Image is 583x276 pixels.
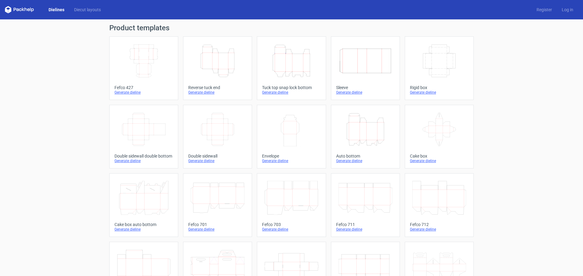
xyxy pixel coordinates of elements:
[188,222,247,227] div: Fefco 701
[336,90,395,95] div: Generate dieline
[336,85,395,90] div: Sleeve
[336,154,395,158] div: Auto bottom
[262,222,321,227] div: Fefco 703
[114,85,173,90] div: Fefco 427
[405,173,474,237] a: Fefco 712Generate dieline
[262,90,321,95] div: Generate dieline
[114,90,173,95] div: Generate dieline
[183,36,252,100] a: Reverse tuck endGenerate dieline
[410,90,469,95] div: Generate dieline
[44,7,69,13] a: Dielines
[257,173,326,237] a: Fefco 703Generate dieline
[410,158,469,163] div: Generate dieline
[109,24,474,32] h1: Product templates
[109,173,178,237] a: Cake box auto bottomGenerate dieline
[331,173,400,237] a: Fefco 711Generate dieline
[109,36,178,100] a: Fefco 427Generate dieline
[262,154,321,158] div: Envelope
[410,85,469,90] div: Rigid box
[183,105,252,168] a: Double sidewallGenerate dieline
[410,222,469,227] div: Fefco 712
[188,90,247,95] div: Generate dieline
[114,154,173,158] div: Double sidewall double bottom
[183,173,252,237] a: Fefco 701Generate dieline
[109,105,178,168] a: Double sidewall double bottomGenerate dieline
[188,227,247,232] div: Generate dieline
[262,158,321,163] div: Generate dieline
[336,227,395,232] div: Generate dieline
[336,222,395,227] div: Fefco 711
[257,36,326,100] a: Tuck top snap lock bottomGenerate dieline
[188,158,247,163] div: Generate dieline
[188,154,247,158] div: Double sidewall
[257,105,326,168] a: EnvelopeGenerate dieline
[262,85,321,90] div: Tuck top snap lock bottom
[331,105,400,168] a: Auto bottomGenerate dieline
[262,227,321,232] div: Generate dieline
[405,105,474,168] a: Cake boxGenerate dieline
[405,36,474,100] a: Rigid boxGenerate dieline
[532,7,557,13] a: Register
[114,227,173,232] div: Generate dieline
[69,7,106,13] a: Diecut layouts
[336,158,395,163] div: Generate dieline
[331,36,400,100] a: SleeveGenerate dieline
[410,154,469,158] div: Cake box
[114,222,173,227] div: Cake box auto bottom
[557,7,578,13] a: Log in
[114,158,173,163] div: Generate dieline
[188,85,247,90] div: Reverse tuck end
[410,227,469,232] div: Generate dieline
